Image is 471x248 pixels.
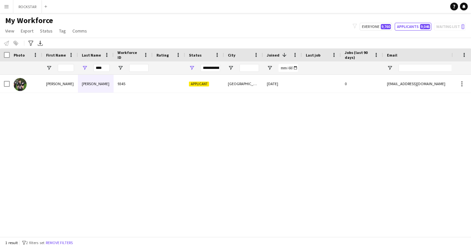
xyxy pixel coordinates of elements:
span: Workforce ID [118,50,141,60]
a: Status [37,27,55,35]
span: My Workforce [5,16,53,25]
span: First Name [46,53,66,58]
span: Status [40,28,53,34]
span: Export [21,28,33,34]
div: 9345 [114,75,153,93]
button: Open Filter Menu [118,65,123,71]
app-action-btn: Advanced filters [27,39,35,47]
button: ROCKSTAR [13,0,42,13]
button: Applicants9,046 [395,23,431,31]
button: Everyone9,760 [360,23,392,31]
div: 0 [341,75,383,93]
span: Comms [72,28,87,34]
span: Last job [306,53,320,58]
button: Remove filters [44,239,74,246]
span: 2 filters set [26,240,44,245]
input: First Name Filter Input [58,64,74,72]
span: 9,046 [420,24,430,29]
div: [PERSON_NAME] [78,75,114,93]
input: City Filter Input [240,64,259,72]
input: Workforce ID Filter Input [129,64,149,72]
span: Rating [156,53,169,58]
a: View [3,27,17,35]
span: City [228,53,235,58]
input: Joined Filter Input [279,64,298,72]
button: Open Filter Menu [267,65,273,71]
span: 9,760 [381,24,391,29]
img: Haydn Yeomans [14,78,27,91]
a: Export [18,27,36,35]
span: Applicant [189,82,209,86]
div: [GEOGRAPHIC_DATA] [224,75,263,93]
input: Last Name Filter Input [93,64,110,72]
a: Tag [56,27,68,35]
div: [DATE] [263,75,302,93]
span: View [5,28,14,34]
button: Open Filter Menu [46,65,52,71]
span: Photo [14,53,25,58]
button: Open Filter Menu [228,65,234,71]
button: Open Filter Menu [82,65,88,71]
span: Jobs (last 90 days) [345,50,371,60]
button: Open Filter Menu [189,65,195,71]
span: Tag [59,28,66,34]
a: Comms [70,27,90,35]
button: Open Filter Menu [387,65,393,71]
span: Last Name [82,53,101,58]
span: Status [189,53,202,58]
app-action-btn: Export XLSX [36,39,44,47]
div: [PERSON_NAME] [42,75,78,93]
span: Joined [267,53,279,58]
span: Email [387,53,397,58]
